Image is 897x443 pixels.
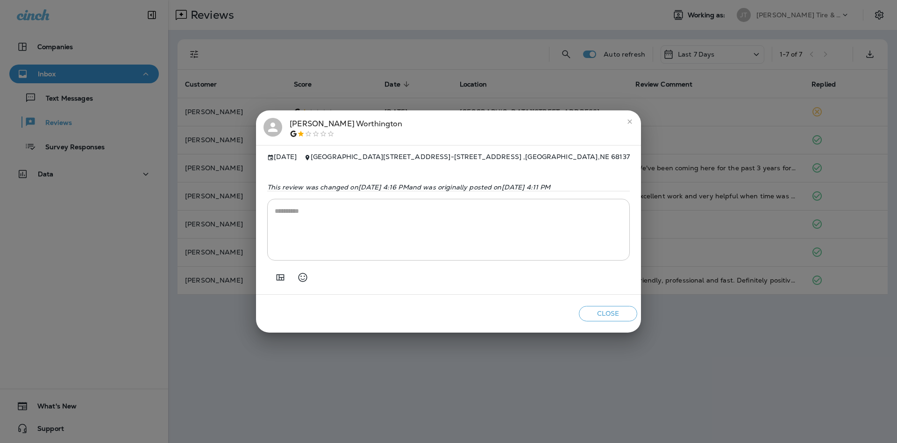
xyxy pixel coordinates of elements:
button: Close [579,306,637,321]
span: [DATE] [267,153,297,161]
button: Select an emoji [293,268,312,287]
p: This review was changed on [DATE] 4:16 PM [267,183,630,191]
span: and was originally posted on [DATE] 4:11 PM [409,183,551,191]
button: Add in a premade template [271,268,290,287]
span: [GEOGRAPHIC_DATA][STREET_ADDRESS] - [STREET_ADDRESS] , [GEOGRAPHIC_DATA] , NE 68137 [311,153,630,161]
div: [PERSON_NAME] Worthington [290,118,403,138]
button: close [622,114,637,129]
